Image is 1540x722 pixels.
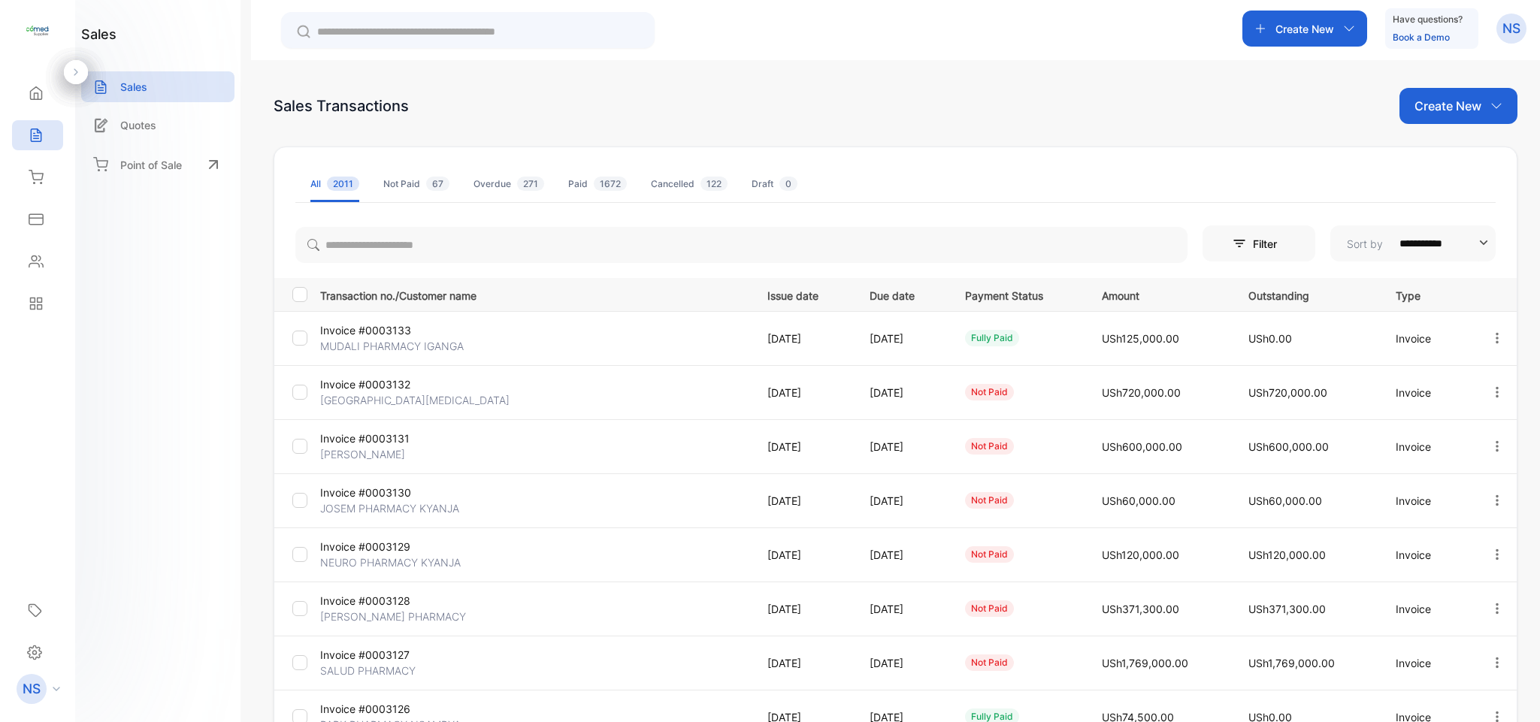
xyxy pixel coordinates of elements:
div: fully paid [965,330,1019,346]
p: Quotes [120,117,156,133]
span: USh60,000.00 [1248,494,1322,507]
span: USh600,000.00 [1248,440,1329,453]
p: Invoice [1396,385,1459,400]
p: MUDALI PHARMACY IGANGA [320,338,464,354]
p: [DATE] [870,655,934,671]
p: Invoice #0003128 [320,593,463,609]
div: not paid [965,600,1014,617]
div: Cancelled [651,177,728,191]
p: [DATE] [870,493,934,509]
p: [DATE] [870,439,934,455]
span: 2011 [327,177,359,191]
p: Invoice [1396,547,1459,563]
span: USh371,300.00 [1248,603,1326,615]
p: Issue date [767,285,840,304]
span: USh0.00 [1248,332,1292,345]
p: [PERSON_NAME] [320,446,463,462]
p: [PERSON_NAME] PHARMACY [320,609,466,624]
p: [DATE] [870,385,934,400]
p: [DATE] [767,439,840,455]
p: [DATE] [767,331,840,346]
div: Overdue [473,177,544,191]
div: not paid [965,546,1014,563]
p: Invoice [1396,331,1459,346]
a: Point of Sale [81,148,234,181]
span: USh1,769,000.00 [1248,657,1335,669]
p: Invoice [1396,439,1459,455]
div: Draft [752,177,797,191]
div: Not Paid [383,177,449,191]
span: USh125,000.00 [1102,332,1179,345]
a: Sales [81,71,234,102]
p: Invoice #0003131 [320,430,463,446]
p: Sales [120,79,147,95]
div: not paid [965,654,1014,671]
p: NEURO PHARMACY KYANJA [320,554,463,570]
p: Invoice [1396,601,1459,617]
span: USh720,000.00 [1102,386,1181,399]
span: USh600,000.00 [1102,440,1182,453]
div: not paid [965,438,1014,455]
p: Invoice #0003126 [320,701,463,717]
p: JOSEM PHARMACY KYANJA [320,500,463,516]
div: Sales Transactions [274,95,409,117]
p: Outstanding [1248,285,1365,304]
p: Sort by [1347,236,1383,252]
p: Create New [1414,97,1481,115]
button: NS [1496,11,1526,47]
p: Invoice [1396,655,1459,671]
button: Sort by [1330,225,1496,261]
div: Paid [568,177,627,191]
span: USh1,769,000.00 [1102,657,1188,669]
a: Book a Demo [1393,32,1450,43]
p: Type [1396,285,1459,304]
iframe: LiveChat chat widget [1477,659,1540,722]
span: USh120,000.00 [1102,548,1179,561]
span: 67 [426,177,449,191]
p: [GEOGRAPHIC_DATA][MEDICAL_DATA] [320,392,510,408]
p: [DATE] [870,331,934,346]
p: Invoice [1396,493,1459,509]
h1: sales [81,24,116,44]
button: Create New [1242,11,1367,47]
p: Point of Sale [120,157,182,173]
p: NS [1502,19,1520,38]
span: USh371,300.00 [1102,603,1179,615]
p: Invoice #0003129 [320,539,463,554]
span: USh720,000.00 [1248,386,1327,399]
p: [DATE] [767,601,840,617]
span: 271 [517,177,544,191]
span: USh60,000.00 [1102,494,1175,507]
p: Invoice #0003132 [320,376,463,392]
button: Create New [1399,88,1517,124]
div: All [310,177,359,191]
a: Quotes [81,110,234,140]
div: not paid [965,492,1014,509]
p: NS [23,679,41,699]
p: [DATE] [767,547,840,563]
p: Amount [1102,285,1218,304]
span: 1672 [594,177,627,191]
p: Due date [870,285,934,304]
p: [DATE] [767,385,840,400]
p: Invoice #0003127 [320,647,463,663]
p: [DATE] [870,601,934,617]
p: [DATE] [767,493,840,509]
p: [DATE] [870,547,934,563]
span: 0 [779,177,797,191]
p: [DATE] [767,655,840,671]
img: logo [26,20,49,42]
span: USh120,000.00 [1248,548,1326,561]
p: Invoice #0003133 [320,322,463,338]
p: Create New [1275,21,1334,37]
p: SALUD PHARMACY [320,663,463,678]
p: Transaction no./Customer name [320,285,749,304]
span: 122 [700,177,728,191]
div: not paid [965,384,1014,400]
p: Payment Status [965,285,1071,304]
p: Invoice #0003130 [320,485,463,500]
p: Have questions? [1393,12,1463,27]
